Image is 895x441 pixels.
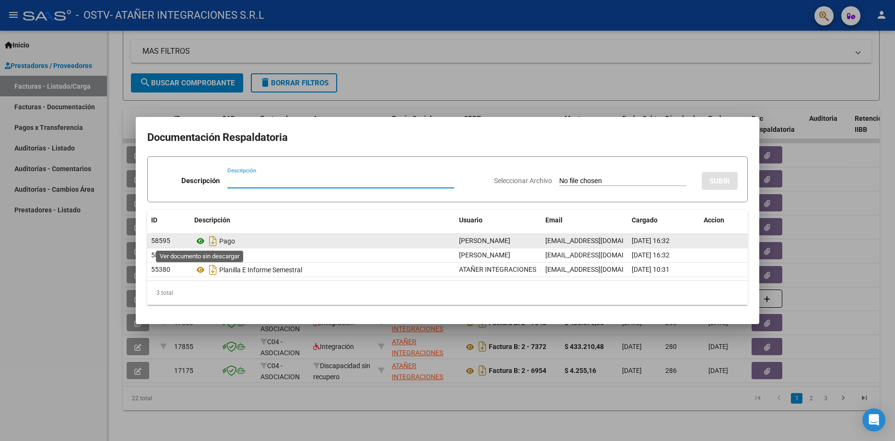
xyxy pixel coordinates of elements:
datatable-header-cell: Email [542,210,628,231]
span: [DATE] 16:32 [632,251,670,259]
datatable-header-cell: Cargado [628,210,700,231]
span: Usuario [459,216,483,224]
p: Descripción [181,175,220,186]
datatable-header-cell: Accion [700,210,748,231]
datatable-header-cell: ID [147,210,190,231]
span: SUBIR [709,177,730,186]
i: Descargar documento [207,248,219,263]
span: [PERSON_NAME] [459,251,510,259]
span: ATAÑER INTEGRACIONES [459,266,536,273]
span: 58594 [151,251,170,259]
span: [EMAIL_ADDRESS][DOMAIN_NAME] [545,266,652,273]
button: SUBIR [702,172,738,190]
h2: Documentación Respaldatoria [147,128,748,147]
span: Accion [704,216,724,224]
datatable-header-cell: Usuario [455,210,542,231]
span: [EMAIL_ADDRESS][DOMAIN_NAME] [545,251,652,259]
span: ID [151,216,157,224]
span: [DATE] 16:32 [632,237,670,244]
i: Descargar documento [207,233,219,249]
div: Planilla E Informe Semestral [194,262,451,278]
span: Email [545,216,563,224]
span: Seleccionar Archivo [494,177,552,185]
div: 3 total [147,281,748,305]
div: Open Intercom Messenger [862,408,885,431]
div: Op [194,248,451,263]
span: 58595 [151,237,170,244]
i: Descargar documento [207,262,219,278]
span: Cargado [632,216,658,224]
span: [PERSON_NAME] [459,237,510,244]
span: [EMAIL_ADDRESS][DOMAIN_NAME] [545,237,652,244]
span: [DATE] 10:31 [632,266,670,273]
div: Pago [194,233,451,249]
span: 55380 [151,266,170,273]
span: Descripción [194,216,230,224]
datatable-header-cell: Descripción [190,210,455,231]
